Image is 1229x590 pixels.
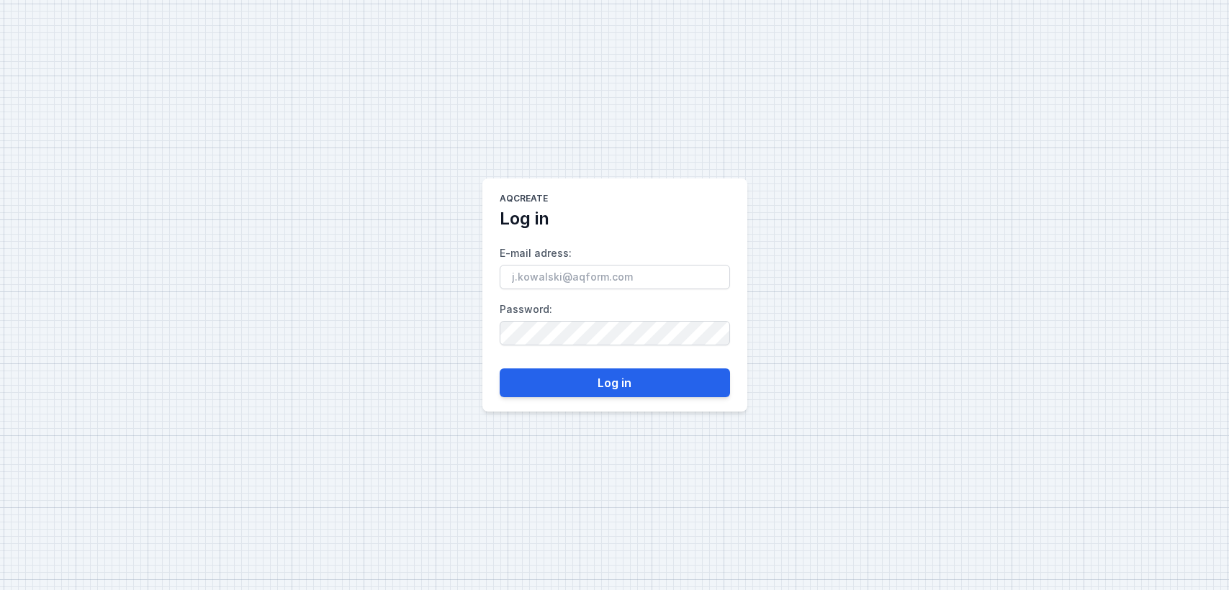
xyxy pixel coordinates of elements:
[500,193,548,207] h1: AQcreate
[500,265,730,289] input: E-mail adress:
[500,298,730,345] label: Password :
[500,321,730,345] input: Password:
[500,242,730,289] label: E-mail adress :
[500,368,730,397] button: Log in
[500,207,549,230] h2: Log in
